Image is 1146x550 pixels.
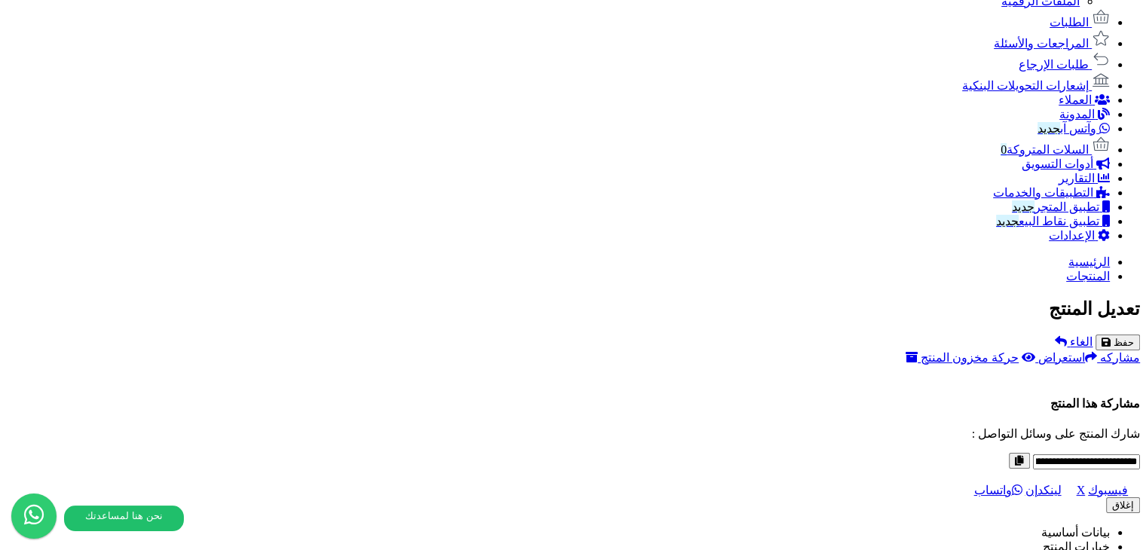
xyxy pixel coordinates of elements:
[6,426,1140,441] p: شارك المنتج على وسائل التواصل :
[962,79,1110,92] a: إشعارات التحويلات البنكية
[1012,200,1034,213] span: جديد
[1059,93,1110,106] a: العملاء
[1076,484,1085,497] a: X
[996,215,1099,228] span: تطبيق نقاط البيع
[996,215,1110,228] a: تطبيق نقاط البيعجديد
[1055,335,1093,348] a: الغاء
[994,37,1089,50] span: المراجعات والأسئلة
[1049,229,1095,242] span: الإعدادات
[994,37,1110,50] a: المراجعات والأسئلة
[6,298,1140,319] h2: تعديل المنتج
[1038,122,1110,135] a: وآتس آبجديد
[996,215,1019,228] span: جديد
[1001,143,1007,156] span: 0
[1025,484,1073,497] a: لينكدإن
[906,351,1019,364] a: حركة مخزون المنتج
[6,396,1140,411] h4: مشاركة هذا المنتج
[1019,58,1089,71] span: طلبات الإرجاع
[993,186,1110,199] a: التطبيقات والخدمات
[973,484,1022,497] a: واتساب
[1070,335,1093,348] span: الغاء
[1038,122,1060,135] span: جديد
[1100,351,1140,364] span: مشاركه
[1019,58,1110,71] a: طلبات الإرجاع
[1068,255,1110,268] a: الرئيسية
[1038,122,1096,135] span: وآتس آب
[1038,351,1085,364] span: استعراض
[1059,172,1095,185] span: التقارير
[1012,200,1110,213] a: تطبيق المتجرجديد
[1106,497,1140,513] button: إغلاق
[921,351,1019,364] span: حركة مخزون المنتج
[962,79,1089,92] span: إشعارات التحويلات البنكية
[1096,335,1140,350] button: حفظ
[1049,229,1110,242] a: الإعدادات
[1059,172,1110,185] a: التقارير
[1059,108,1095,121] span: المدونة
[1050,16,1089,29] span: الطلبات
[1066,270,1110,283] a: المنتجات
[1012,200,1099,213] span: تطبيق المتجر
[1022,351,1085,364] a: استعراض
[1088,484,1140,497] a: فيسبوك
[1050,16,1110,29] a: الطلبات
[1001,143,1089,156] span: السلات المتروكة
[1059,93,1092,106] span: العملاء
[1041,526,1110,539] a: بيانات أساسية
[1114,337,1134,348] span: حفظ
[1001,143,1110,156] a: السلات المتروكة0
[1085,351,1140,364] a: مشاركه
[1022,157,1093,170] span: أدوات التسويق
[1022,157,1110,170] a: أدوات التسويق
[993,186,1093,199] span: التطبيقات والخدمات
[1059,108,1110,121] a: المدونة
